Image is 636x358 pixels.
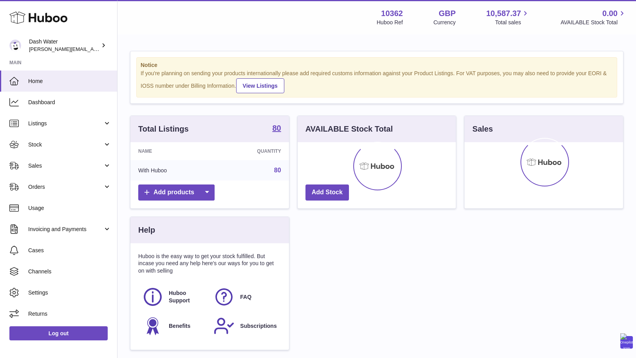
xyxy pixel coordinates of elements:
strong: Notice [141,61,613,69]
h3: Help [138,225,155,235]
div: If you're planning on sending your products internationally please add required customs informati... [141,70,613,93]
div: Currency [434,19,456,26]
span: Subscriptions [240,322,276,330]
span: Benefits [169,322,190,330]
a: 0.00 AVAILABLE Stock Total [560,8,627,26]
span: Usage [28,204,111,212]
p: Huboo is the easy way to get your stock fulfilled. But incase you need any help here's our ways f... [138,253,281,275]
span: Settings [28,289,111,297]
span: Sales [28,162,103,170]
strong: 80 [272,124,281,132]
div: Dash Water [29,38,99,53]
h3: AVAILABLE Stock Total [305,124,393,134]
img: james@dash-water.com [9,40,21,51]
a: Log out [9,326,108,340]
a: 10,587.37 Total sales [486,8,530,26]
h3: Total Listings [138,124,189,134]
span: Cases [28,247,111,254]
span: Stock [28,141,103,148]
span: Huboo Support [169,289,205,304]
span: Home [28,78,111,85]
a: Huboo Support [142,286,206,307]
span: Channels [28,268,111,275]
th: Quantity [214,142,289,160]
div: Huboo Ref [377,19,403,26]
span: [PERSON_NAME][EMAIL_ADDRESS][DOMAIN_NAME] [29,46,157,52]
a: Subscriptions [213,315,277,336]
strong: GBP [439,8,455,19]
a: FAQ [213,286,277,307]
span: Invoicing and Payments [28,226,103,233]
span: Total sales [495,19,530,26]
h3: Sales [472,124,493,134]
span: Dashboard [28,99,111,106]
strong: 10362 [381,8,403,19]
a: Benefits [142,315,206,336]
span: 0.00 [602,8,618,19]
span: FAQ [240,293,251,301]
span: AVAILABLE Stock Total [560,19,627,26]
span: 10,587.37 [486,8,521,19]
a: Add Stock [305,184,349,201]
td: With Huboo [130,160,214,181]
span: Returns [28,310,111,318]
a: Add products [138,184,215,201]
a: View Listings [236,78,284,93]
a: 80 [272,124,281,134]
th: Name [130,142,214,160]
a: 80 [274,167,281,174]
span: Orders [28,183,103,191]
span: Listings [28,120,103,127]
